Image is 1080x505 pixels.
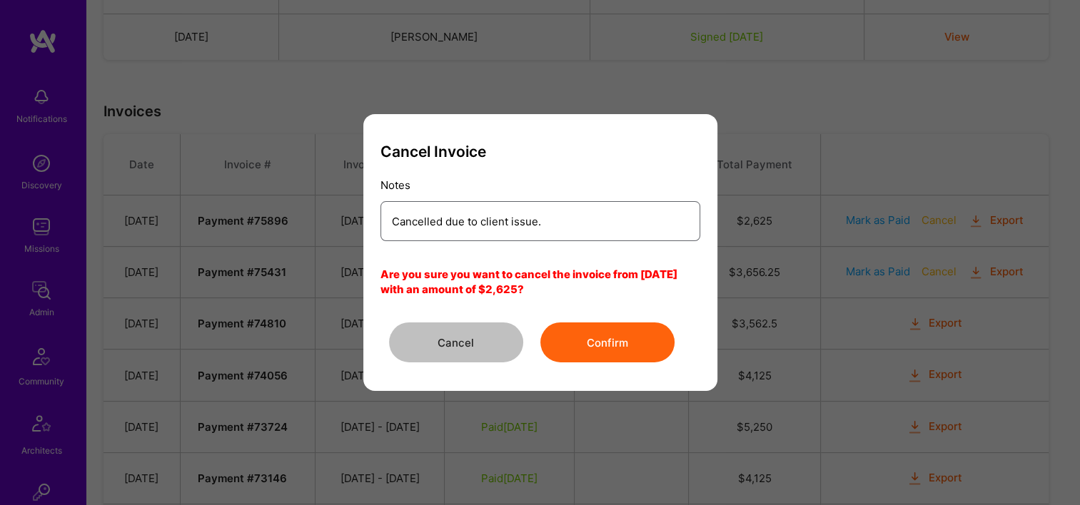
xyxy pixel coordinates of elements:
[540,322,675,362] button: Confirm
[380,143,700,160] h3: Cancel Invoice
[380,267,700,297] p: Are you sure you want to cancel the invoice from [DATE] with an amount of $2,625?
[380,178,700,193] p: Notes
[389,322,523,362] button: Cancel
[392,203,689,240] input: memo
[363,114,717,391] div: modal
